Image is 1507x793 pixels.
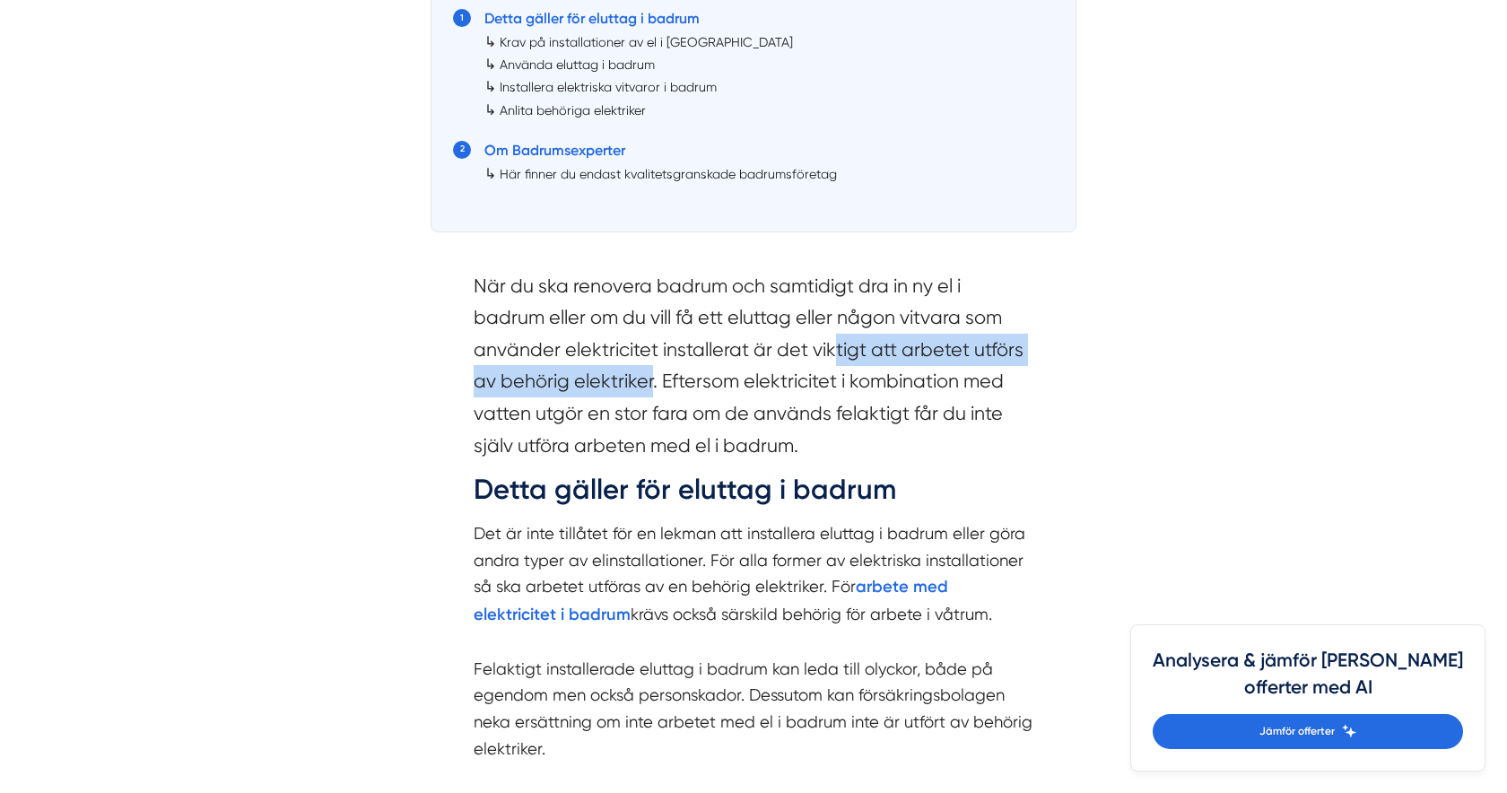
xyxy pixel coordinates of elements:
[484,101,496,118] span: ↳
[484,56,496,73] span: ↳
[484,33,496,50] span: ↳
[484,165,496,182] span: ↳
[500,80,717,94] a: Installera elektriska vitvaror i badrum
[484,10,700,27] a: Detta gäller för eluttag i badrum
[484,78,496,95] span: ↳
[474,470,1033,520] h2: Detta gäller för eluttag i badrum
[1153,647,1463,714] h4: Analysera & jämför [PERSON_NAME] offerter med AI
[500,167,837,181] a: Här finner du endast kvalitetsgranskade badrumsföretag
[474,520,1033,762] p: Det är inte tillåtet för en lekman att installera eluttag i badrum eller göra andra typer av elin...
[474,577,948,623] a: arbete med elektricitet i badrum
[500,35,793,49] a: Krav på installationer av el i [GEOGRAPHIC_DATA]
[1259,723,1335,740] span: Jämför offerter
[484,142,625,159] a: Om Badrumsexperter
[500,103,646,118] a: Anlita behöriga elektriker
[1153,714,1463,749] a: Jämför offerter
[474,270,1033,470] section: När du ska renovera badrum och samtidigt dra in ny el i badrum eller om du vill få ett eluttag el...
[500,57,655,72] a: Använda eluttag i badrum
